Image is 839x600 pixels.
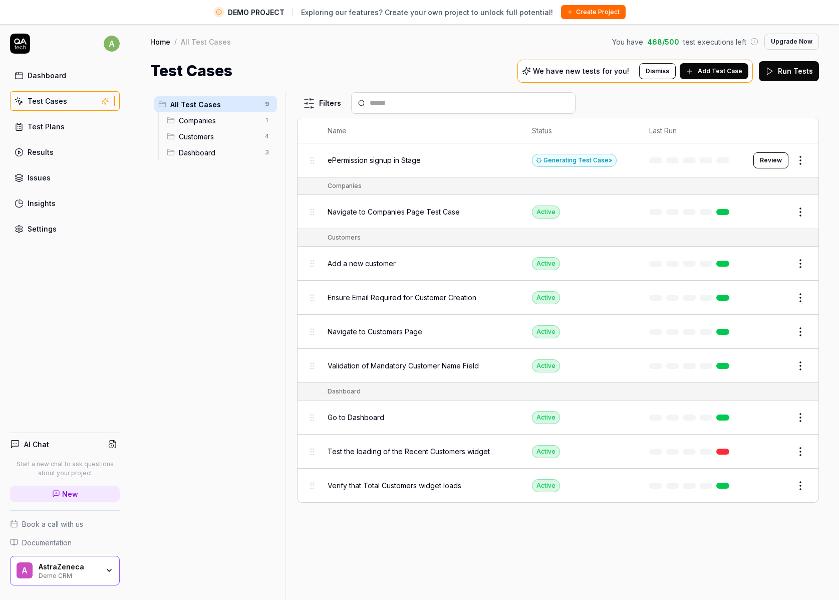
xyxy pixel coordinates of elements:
[298,349,818,383] tr: Validation of Mandatory Customer Name FieldActive
[170,99,259,110] span: All Test Cases
[639,118,743,143] th: Last Run
[328,326,422,337] span: Navigate to Customers Page
[10,486,120,502] a: New
[328,207,460,217] span: Navigate to Companies Page Test Case
[647,37,679,47] span: 468 / 500
[532,445,560,458] div: Active
[163,144,277,160] div: Drag to reorderDashboard3
[561,5,626,19] button: Create Project
[301,7,553,18] span: Exploring our features? Create your own project to unlock full potential!
[28,96,67,106] div: Test Cases
[104,34,120,54] button: a
[298,435,818,469] tr: Test the loading of the Recent Customers widgetActive
[532,479,560,492] div: Active
[28,224,57,234] div: Settings
[17,562,33,578] span: A
[532,411,560,424] div: Active
[10,117,120,136] a: Test Plans
[532,359,560,372] div: Active
[328,181,362,190] div: Companies
[532,154,617,167] button: Generating Test Case»
[10,66,120,85] a: Dashboard
[10,168,120,187] a: Issues
[28,198,56,209] div: Insights
[764,34,819,50] button: Upgrade Now
[22,519,83,529] span: Book a call with us
[298,315,818,349] tr: Navigate to Customers PageActive
[261,114,273,126] span: 1
[174,37,177,47] div: /
[261,146,273,158] span: 3
[10,219,120,239] a: Settings
[328,233,361,242] div: Customers
[24,439,49,450] h4: AI Chat
[639,63,676,79] button: Dismiss
[28,70,66,81] div: Dashboard
[683,37,746,47] span: test executions left
[39,562,99,571] div: AstraZeneca
[532,291,560,304] div: Active
[698,67,742,76] span: Add Test Case
[10,91,120,111] a: Test Cases
[328,360,479,371] span: Validation of Mandatory Customer Name Field
[10,193,120,213] a: Insights
[532,325,560,338] div: Active
[104,36,120,52] span: a
[753,152,788,168] button: Review
[759,61,819,81] button: Run Tests
[28,172,51,183] div: Issues
[179,147,259,158] span: Dashboard
[181,37,231,47] div: All Test Cases
[39,571,99,579] div: Demo CRM
[298,195,818,229] tr: Navigate to Companies Page Test CaseActive
[298,281,818,315] tr: Ensure Email Required for Customer CreationActive
[62,489,78,499] span: New
[261,130,273,142] span: 4
[328,446,490,457] span: Test the loading of the Recent Customers widget
[10,460,120,478] p: Start a new chat to ask questions about your project
[10,142,120,162] a: Results
[328,412,384,423] span: Go to Dashboard
[328,155,421,165] span: ePermission signup in Stage
[328,292,476,303] span: Ensure Email Required for Customer Creation
[297,93,347,113] button: Filters
[22,537,72,548] span: Documentation
[298,247,818,281] tr: Add a new customerActive
[150,37,170,47] a: Home
[10,537,120,548] a: Documentation
[318,118,522,143] th: Name
[298,469,818,502] tr: Verify that Total Customers widget loadsActive
[532,257,560,270] div: Active
[328,387,361,396] div: Dashboard
[163,128,277,144] div: Drag to reorderCustomers4
[298,143,818,177] tr: ePermission signup in StageGenerating Test Case»Review
[28,147,54,157] div: Results
[163,112,277,128] div: Drag to reorderCompanies1
[261,98,273,110] span: 9
[680,63,748,79] button: Add Test Case
[10,519,120,529] a: Book a call with us
[533,68,629,75] p: We have new tests for you!
[328,480,461,491] span: Verify that Total Customers widget loads
[10,556,120,586] button: AAstraZenecaDemo CRM
[150,60,232,82] h1: Test Cases
[522,118,639,143] th: Status
[612,37,643,47] span: You have
[532,154,617,167] div: Generating Test Case »
[228,7,285,18] span: DEMO PROJECT
[328,258,396,269] span: Add a new customer
[298,401,818,435] tr: Go to DashboardActive
[179,115,259,126] span: Companies
[28,121,65,132] div: Test Plans
[532,156,617,164] a: Generating Test Case»
[179,131,259,142] span: Customers
[532,206,560,219] div: Active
